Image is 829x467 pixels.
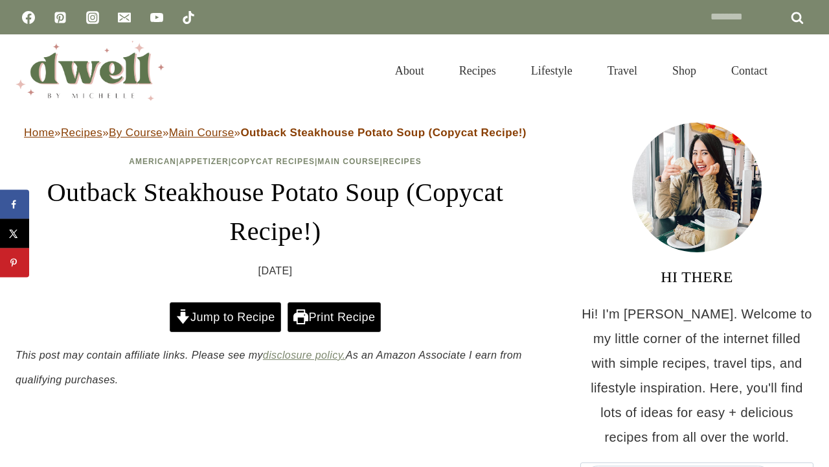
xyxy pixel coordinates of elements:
button: View Search Form [791,60,813,82]
a: YouTube [144,5,170,30]
img: DWELL by michelle [16,41,165,101]
a: Main Course [317,157,380,166]
a: Instagram [80,5,106,30]
a: Print Recipe [288,302,381,332]
a: Pinterest [47,5,73,30]
a: Recipes [383,157,422,166]
em: This post may contain affiliate links. Please see my As an Amazon Associate I earn from qualifyin... [16,350,522,385]
span: | | | | [129,157,421,166]
strong: Outback Steakhouse Potato Soup (Copycat Recipe!) [240,126,526,139]
a: Travel [590,48,655,93]
a: disclosure policy. [263,350,346,361]
time: [DATE] [258,261,293,281]
a: Appetizer [179,157,228,166]
a: Main Course [169,126,234,139]
a: Contact [714,48,785,93]
a: By Course [109,126,163,139]
a: Email [111,5,137,30]
a: Recipes [61,126,102,139]
p: Hi! I'm [PERSON_NAME]. Welcome to my little corner of the internet filled with simple recipes, tr... [580,302,813,449]
nav: Primary Navigation [378,48,785,93]
a: Lifestyle [514,48,590,93]
h3: HI THERE [580,265,813,289]
a: Copycat Recipes [231,157,315,166]
a: Recipes [442,48,514,93]
a: Home [24,126,54,139]
a: Facebook [16,5,41,30]
a: Shop [655,48,714,93]
span: » » » » [24,126,527,139]
a: American [129,157,176,166]
h1: Outback Steakhouse Potato Soup (Copycat Recipe!) [16,173,535,251]
a: Jump to Recipe [170,302,281,332]
a: TikTok [176,5,201,30]
a: About [378,48,442,93]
